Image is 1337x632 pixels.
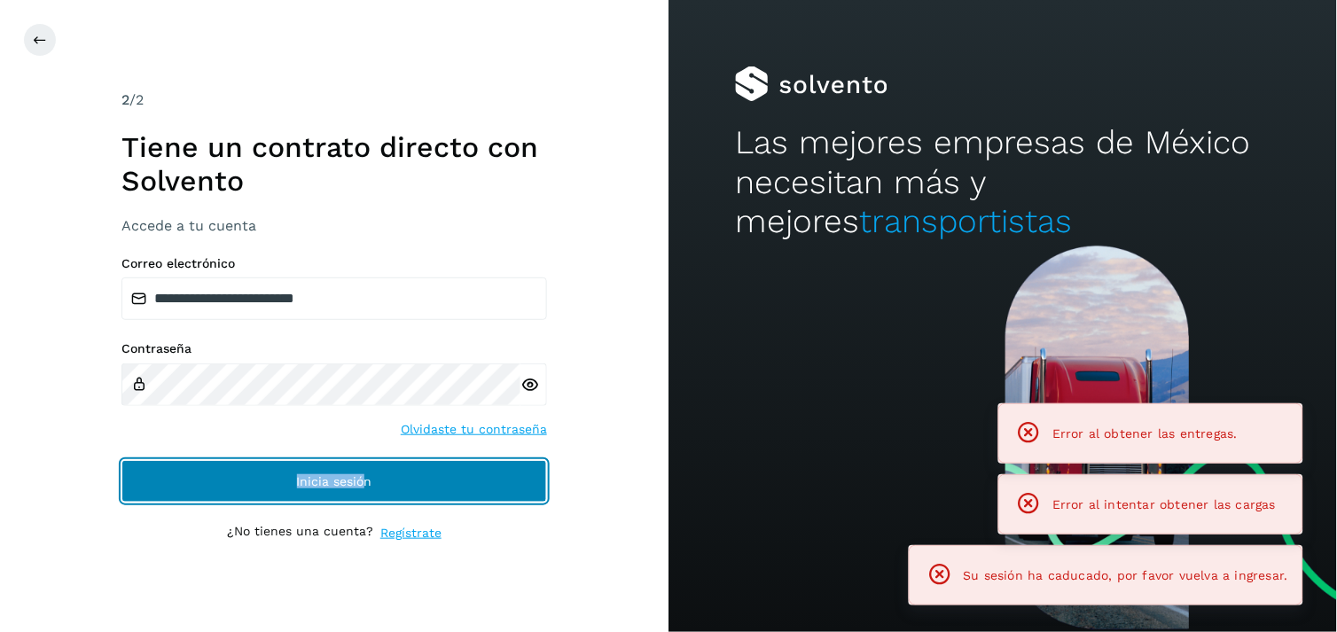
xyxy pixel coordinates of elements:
span: Error al obtener las entregas. [1052,426,1238,441]
h3: Accede a tu cuenta [121,217,547,234]
label: Correo electrónico [121,256,547,271]
button: Inicia sesión [121,460,547,503]
span: Su sesión ha caducado, por favor vuelva a ingresar. [964,568,1288,582]
div: /2 [121,90,547,111]
h2: Las mejores empresas de México necesitan más y mejores [735,123,1270,241]
a: Olvidaste tu contraseña [401,420,547,439]
label: Contraseña [121,341,547,356]
p: ¿No tienes una cuenta? [227,524,373,542]
h1: Tiene un contrato directo con Solvento [121,130,547,199]
span: Inicia sesión [297,475,372,488]
a: Regístrate [380,524,442,542]
span: transportistas [859,202,1072,240]
span: 2 [121,91,129,108]
span: Error al intentar obtener las cargas [1052,497,1276,511]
